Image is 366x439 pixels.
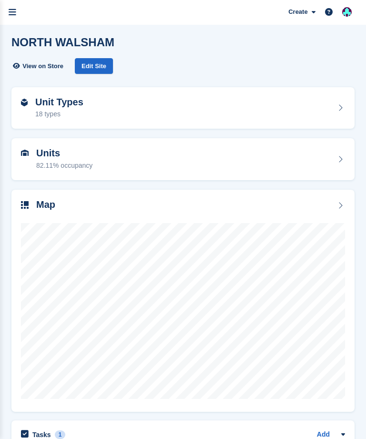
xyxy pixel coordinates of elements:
img: unit-icn-7be61d7bf1b0ce9d3e12c5938cc71ed9869f7b940bace4675aadf7bd6d80202e.svg [21,150,29,156]
h2: Unit Types [35,97,83,108]
a: Map [11,190,355,412]
div: Edit Site [75,58,113,74]
span: View on Store [22,61,63,71]
img: Simon Gardner [342,7,352,17]
h2: Tasks [32,430,51,439]
h2: Units [36,148,92,159]
h2: Map [36,199,55,210]
a: Units 82.11% occupancy [11,138,355,180]
img: map-icn-33ee37083ee616e46c38cad1a60f524a97daa1e2b2c8c0bc3eb3415660979fc1.svg [21,201,29,209]
a: Edit Site [75,58,113,78]
span: Create [288,7,307,17]
div: 1 [55,430,66,439]
img: unit-type-icn-2b2737a686de81e16bb02015468b77c625bbabd49415b5ef34ead5e3b44a266d.svg [21,99,28,106]
a: Unit Types 18 types [11,87,355,129]
div: 18 types [35,109,83,119]
h2: NORTH WALSHAM [11,36,114,49]
a: View on Store [11,58,67,74]
div: 82.11% occupancy [36,161,92,171]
